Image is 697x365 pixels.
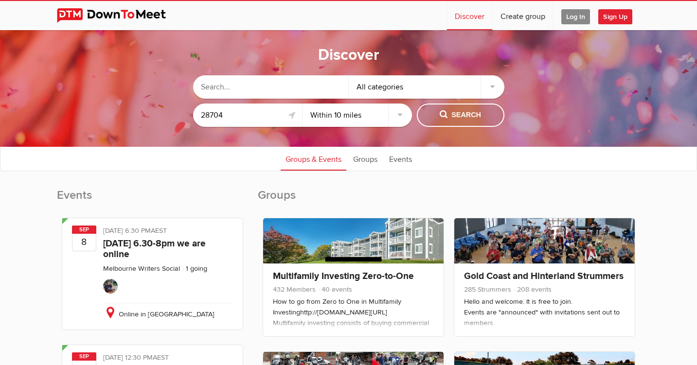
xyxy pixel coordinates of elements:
[119,310,214,318] span: Online in [GEOGRAPHIC_DATA]
[561,9,590,24] span: Log In
[598,1,640,30] a: Sign Up
[72,352,96,361] span: Sep
[348,146,382,171] a: Groups
[57,8,181,23] img: DownToMeet
[103,264,180,273] a: Melbourne Writers Social
[103,238,206,260] a: [DATE] 6.30-8pm we are online
[554,1,598,30] a: Log In
[440,110,481,121] span: Search
[103,352,233,365] div: [DATE] 12:30 PM
[273,270,414,282] a: Multifamily Investing Zero-to-One
[598,9,632,24] span: Sign Up
[493,1,553,30] a: Create group
[513,285,552,294] span: 208 events
[151,226,167,235] span: Australia/Sydney
[464,270,624,282] a: Gold Coast and Hinterland Strummers
[281,146,346,171] a: Groups & Events
[193,75,349,99] input: Search...
[447,1,492,30] a: Discover
[349,75,504,99] div: All categories
[72,233,96,251] b: 8
[182,264,207,273] li: 1 going
[72,226,96,234] span: Sep
[273,285,316,294] span: 432 Members
[153,353,169,362] span: Australia/Sydney
[318,285,352,294] span: 40 events
[258,188,641,213] h2: Groups
[318,45,379,66] h1: Discover
[193,104,303,127] input: Location or ZIP-Code
[384,146,417,171] a: Events
[464,285,511,294] span: 285 Strummers
[103,279,118,294] img: MatClarke
[417,104,504,127] button: Search
[103,226,233,238] div: [DATE] 6:30 PM
[57,188,248,213] h2: Events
